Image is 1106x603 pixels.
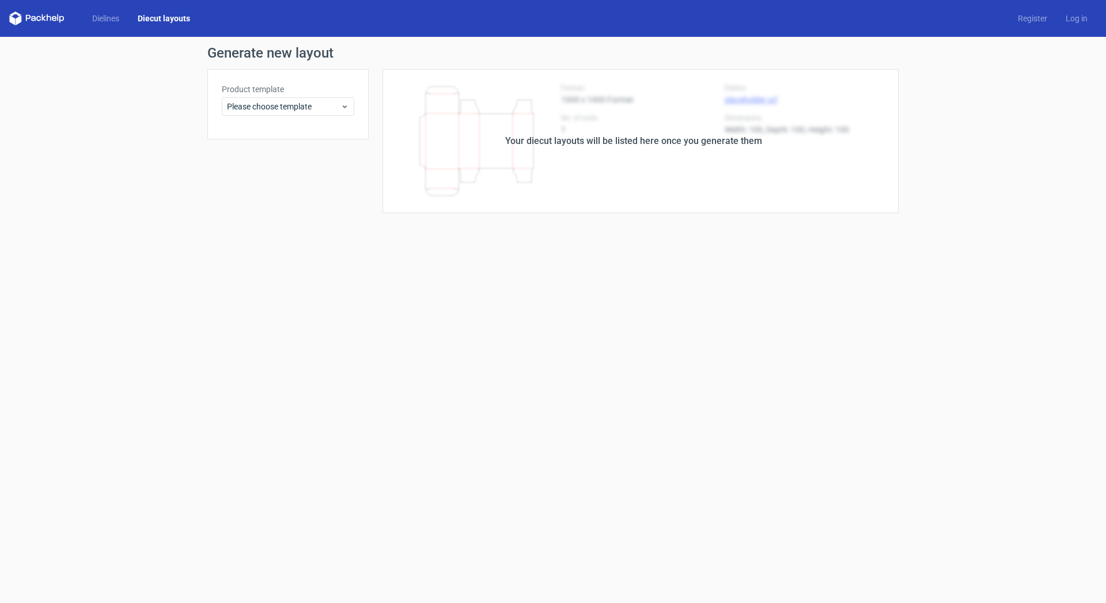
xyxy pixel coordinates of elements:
[227,101,340,112] span: Please choose template
[1056,13,1097,24] a: Log in
[207,46,899,60] h1: Generate new layout
[1009,13,1056,24] a: Register
[83,13,128,24] a: Dielines
[128,13,199,24] a: Diecut layouts
[505,134,762,148] div: Your diecut layouts will be listed here once you generate them
[222,84,354,95] label: Product template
